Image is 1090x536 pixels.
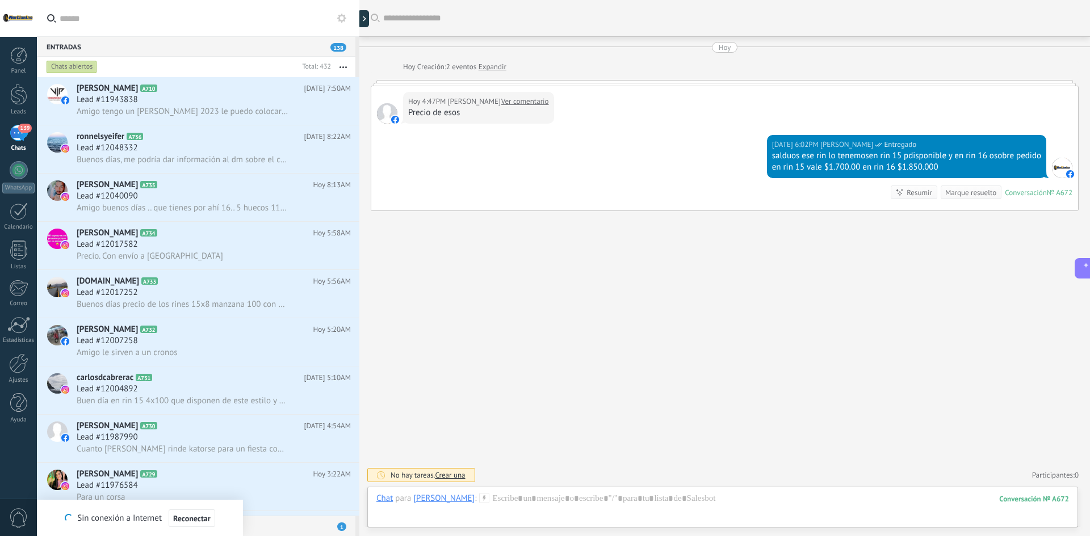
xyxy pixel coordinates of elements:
img: icon [61,96,69,104]
div: Correo [2,300,35,307]
div: Calendario [2,223,35,231]
span: Lead #12048332 [77,142,138,154]
span: 138 [330,43,346,52]
div: Chats [2,145,35,152]
img: icon [61,145,69,153]
span: Hoy 5:56AM [313,276,351,287]
span: Buen día en rin 15 4x100 que disponen de este estilo y precio [77,395,288,406]
span: [DOMAIN_NAME] [77,276,139,287]
div: Panel [2,67,35,75]
span: [DATE] 7:50AM [304,83,351,94]
span: Raul Gonzalez [377,103,397,124]
div: 672 [999,494,1069,504]
span: : [475,493,476,504]
span: Hoy 5:58AM [313,227,351,239]
span: Amigo tengo un [PERSON_NAME] 2023 le puedo colocar rin 17 [77,106,288,117]
span: A732 [140,326,157,333]
a: avataricon[PERSON_NAME]A730[DATE] 4:54AMLead #11987990Cuanto [PERSON_NAME] rinde katorse para un ... [37,415,359,462]
div: Marque resuelto [945,187,996,198]
a: avataricon[PERSON_NAME]A710[DATE] 7:50AMLead #11943838Amigo tengo un [PERSON_NAME] 2023 le puedo ... [37,77,359,125]
span: Lead #12040090 [77,191,138,202]
img: icon [61,241,69,249]
span: Lead #11987990 [77,432,138,443]
span: Lead #12017252 [77,287,138,298]
span: A734 [140,229,157,237]
button: Reconectar [169,509,215,527]
span: 2 eventos [446,61,476,73]
span: [PERSON_NAME] [77,324,138,335]
a: avatariconcarlosdcabreracA731[DATE] 5:10AMLead #12004892Buen día en rin 15 4x100 que disponen de ... [37,366,359,414]
div: Mostrar [358,10,369,27]
div: Ajustes [2,377,35,384]
span: leonardo guzman [1052,158,1072,178]
img: facebook-sm.svg [391,116,399,124]
div: salduos ese rin lo tenemosen rin 15 pdisponible y en rin 16 osobre pedido [772,150,1041,162]
span: ronnelsyeifer [77,131,124,142]
div: [DATE] 6:02PM [772,139,820,150]
div: Ayuda [2,416,35,424]
span: Hoy 3:22AM [313,469,351,480]
span: 139 [18,124,31,133]
div: WhatsApp [2,183,35,193]
span: A729 [140,470,157,478]
img: icon [61,482,69,490]
button: Más [331,57,355,77]
span: Buenos días precio de los rines 15x8 manzana 100 con envío a Venezuela Carabobo? [77,299,288,310]
div: Chats abiertos [47,60,97,74]
div: Listas [2,263,35,271]
span: Lead #12004892 [77,383,138,395]
span: [DATE] 4:54AM [304,420,351,432]
a: avataricon[DOMAIN_NAME]A733Hoy 5:56AMLead #12017252Buenos días precio de los rines 15x8 manzana 1... [37,270,359,318]
span: Lead #11976584 [77,480,138,491]
span: [DATE] 8:22AM [304,131,351,142]
span: Lead #11943838 [77,94,138,105]
div: Leads [2,108,35,116]
span: Lead #12017582 [77,239,138,250]
span: Raul Gonzalez [448,96,501,107]
span: Hoy 5:20AM [313,324,351,335]
span: [DATE] 5:10AM [304,372,351,383]
img: icon [61,386,69,394]
a: avataricon[PERSON_NAME]A734Hoy 5:58AMLead #12017582Precio. Con envío a [GEOGRAPHIC_DATA] [37,222,359,269]
div: Conversación [1005,188,1047,197]
span: Buenos días, me podría dar información al dm sobre el costo del rin de la primera foto en 14 para... [77,154,288,165]
span: Entregado [884,139,916,150]
div: № A672 [1047,188,1072,197]
span: A735 [140,181,157,188]
div: Raul Gonzalez [413,493,475,503]
a: Participantes:0 [1032,470,1079,480]
span: [PERSON_NAME] [77,469,138,480]
img: icon [61,289,69,297]
span: A736 [127,133,143,140]
div: Resumir [907,187,932,198]
span: Amigo buenos días .. que tienes por ahí 16.. 5 huecos 114.. para un mazda 3 ? Gracias.. soy de [G... [77,202,288,213]
div: en rin 15 vale $1.700.00 en rin 16 $1.850.000 [772,162,1041,173]
span: carlosdcabrerac [77,372,133,383]
div: No hay tareas. [391,470,466,480]
span: A733 [141,277,158,285]
span: Hoy 8:13AM [313,179,351,191]
a: Ver comentario [501,96,549,107]
a: avataricon[PERSON_NAME]A735Hoy 8:13AMLead #12040090Amigo buenos días .. que tienes por ahí 16.. 5... [37,174,359,221]
div: Creación: [403,61,506,73]
div: Hoy 4:47PM [408,96,448,107]
span: [PERSON_NAME] [77,420,138,432]
div: Hoy [403,61,417,73]
img: icon [61,337,69,345]
a: avataricon[PERSON_NAME]A729Hoy 3:22AMLead #11976584Para un corsa [37,463,359,510]
div: Sin conexión a Internet [65,509,215,527]
div: Total: 432 [297,61,331,73]
img: icon [61,193,69,201]
img: icon [61,434,69,442]
span: leonardo guzman (Oficina de Venta) [820,139,873,150]
a: avatariconronnelsyeiferA736[DATE] 8:22AMLead #12048332Buenos días, me podría dar información al d... [37,125,359,173]
span: para [395,493,411,504]
span: Precio. Con envío a [GEOGRAPHIC_DATA] [77,251,223,261]
a: avataricon[PERSON_NAME]A732Hoy 5:20AMLead #12007258Amigo le sirven a un cronos [37,318,359,366]
span: [PERSON_NAME] [77,179,138,191]
span: A730 [140,422,157,429]
span: Cuanto [PERSON_NAME] rinde katorse para un fiesta como el q esta mostrando [77,444,288,454]
a: Expandir [479,61,506,73]
div: Entradas [37,36,355,57]
span: Para un corsa [77,492,125,503]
